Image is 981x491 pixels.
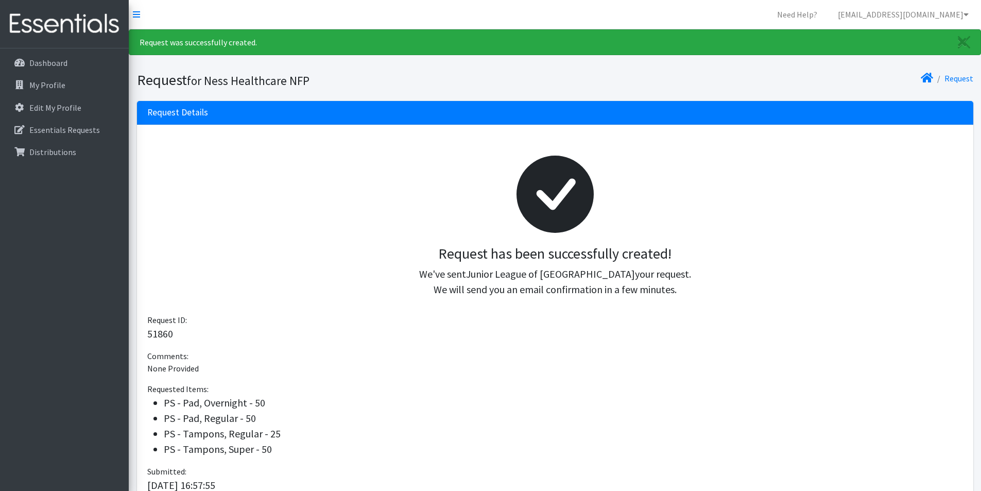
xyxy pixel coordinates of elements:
[147,107,208,118] h3: Request Details
[156,266,955,297] p: We've sent your request. We will send you an email confirmation in a few minutes.
[29,58,67,68] p: Dashboard
[29,125,100,135] p: Essentials Requests
[4,53,125,73] a: Dashboard
[164,395,963,411] li: PS - Pad, Overnight - 50
[164,426,963,442] li: PS - Tampons, Regular - 25
[948,30,980,55] a: Close
[944,73,973,83] a: Request
[147,351,188,361] span: Comments:
[164,411,963,426] li: PS - Pad, Regular - 50
[137,71,552,89] h1: Request
[830,4,977,25] a: [EMAIL_ADDRESS][DOMAIN_NAME]
[147,326,963,342] p: 51860
[147,363,199,374] span: None Provided
[129,29,981,55] div: Request was successfully created.
[164,442,963,457] li: PS - Tampons, Super - 50
[187,73,309,88] small: for Ness Healthcare NFP
[156,245,955,263] h3: Request has been successfully created!
[4,142,125,162] a: Distributions
[4,7,125,41] img: HumanEssentials
[147,384,209,394] span: Requested Items:
[4,75,125,95] a: My Profile
[29,80,65,90] p: My Profile
[147,466,186,477] span: Submitted:
[29,147,76,157] p: Distributions
[147,315,187,325] span: Request ID:
[29,103,81,113] p: Edit My Profile
[466,267,635,280] span: Junior League of [GEOGRAPHIC_DATA]
[4,120,125,140] a: Essentials Requests
[769,4,825,25] a: Need Help?
[4,97,125,118] a: Edit My Profile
